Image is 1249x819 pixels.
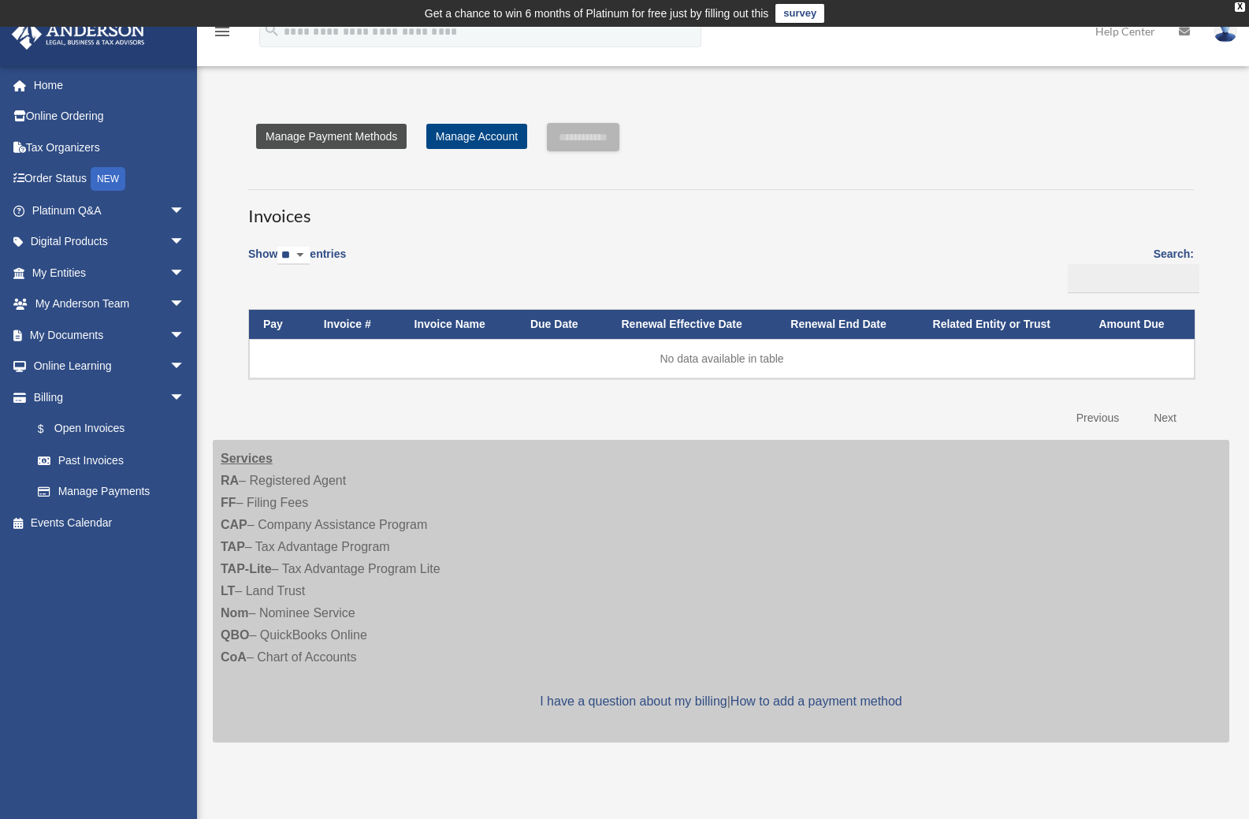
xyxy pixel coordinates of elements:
[775,4,824,23] a: survey
[248,244,346,281] label: Show entries
[11,132,209,163] a: Tax Organizers
[169,226,201,259] span: arrow_drop_down
[11,226,209,258] a: Digital Productsarrow_drop_down
[169,351,201,383] span: arrow_drop_down
[11,257,209,289] a: My Entitiesarrow_drop_down
[540,694,727,708] a: I have a question about my billing
[11,195,209,226] a: Platinum Q&Aarrow_drop_down
[169,257,201,289] span: arrow_drop_down
[221,628,249,642] strong: QBO
[221,691,1221,713] p: |
[1068,264,1199,294] input: Search:
[730,694,902,708] a: How to add a payment method
[169,195,201,227] span: arrow_drop_down
[249,339,1195,378] td: No data available in table
[169,319,201,352] span: arrow_drop_down
[221,474,239,487] strong: RA
[221,540,245,553] strong: TAP
[221,562,272,575] strong: TAP-Lite
[11,289,209,320] a: My Anderson Teamarrow_drop_down
[11,382,201,413] a: Billingarrow_drop_down
[256,124,407,149] a: Manage Payment Methods
[22,476,201,508] a: Manage Payments
[248,189,1194,229] h3: Invoices
[919,310,1085,339] th: Related Entity or Trust: activate to sort column ascending
[169,289,201,321] span: arrow_drop_down
[46,419,54,439] span: $
[11,69,209,101] a: Home
[607,310,776,339] th: Renewal Effective Date: activate to sort column ascending
[1084,310,1195,339] th: Amount Due: activate to sort column ascending
[221,518,247,531] strong: CAP
[11,351,209,382] a: Online Learningarrow_drop_down
[221,496,236,509] strong: FF
[516,310,608,339] th: Due Date: activate to sort column ascending
[213,22,232,41] i: menu
[221,650,247,664] strong: CoA
[1142,402,1188,434] a: Next
[22,413,193,445] a: $Open Invoices
[91,167,125,191] div: NEW
[22,445,201,476] a: Past Invoices
[1062,244,1194,293] label: Search:
[1235,2,1245,12] div: close
[213,28,232,41] a: menu
[1214,20,1237,43] img: User Pic
[11,507,209,538] a: Events Calendar
[221,606,249,620] strong: Nom
[7,19,150,50] img: Anderson Advisors Platinum Portal
[400,310,516,339] th: Invoice Name: activate to sort column ascending
[277,247,310,265] select: Showentries
[1065,402,1131,434] a: Previous
[221,584,235,597] strong: LT
[11,319,209,351] a: My Documentsarrow_drop_down
[776,310,918,339] th: Renewal End Date: activate to sort column ascending
[221,452,273,465] strong: Services
[11,163,209,195] a: Order StatusNEW
[169,382,201,414] span: arrow_drop_down
[426,124,527,149] a: Manage Account
[11,101,209,132] a: Online Ordering
[310,310,400,339] th: Invoice #: activate to sort column ascending
[425,4,769,23] div: Get a chance to win 6 months of Platinum for free just by filling out this
[249,310,310,339] th: Pay: activate to sort column descending
[263,21,281,39] i: search
[213,440,1229,743] div: – Registered Agent – Filing Fees – Company Assistance Program – Tax Advantage Program – Tax Advan...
